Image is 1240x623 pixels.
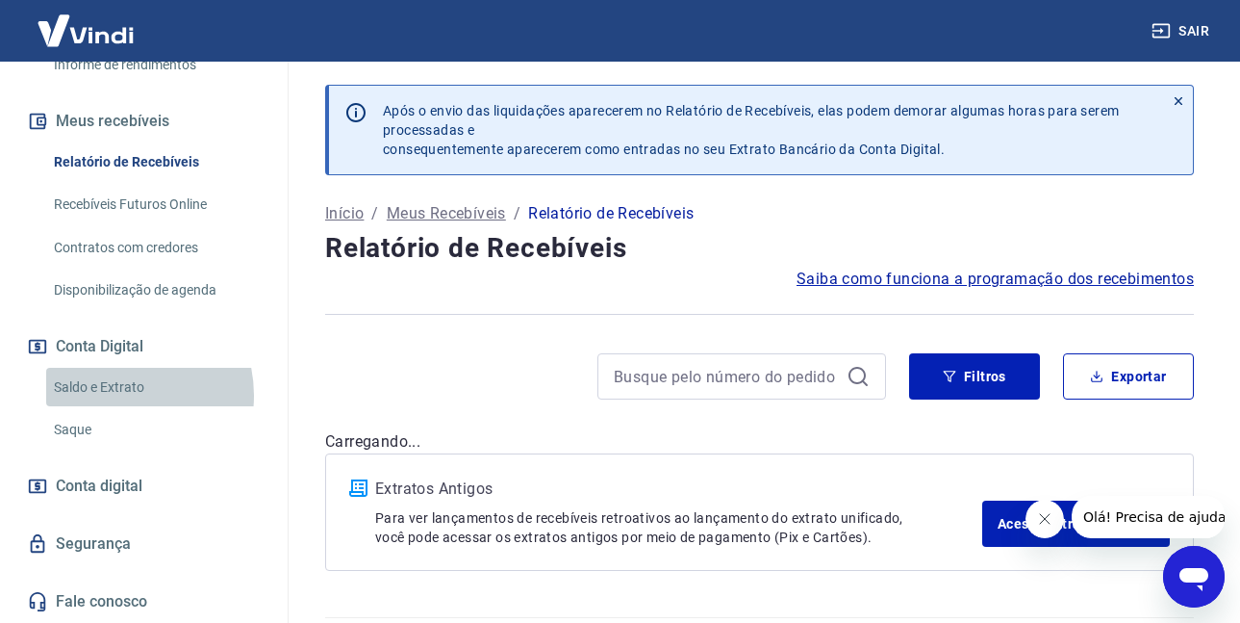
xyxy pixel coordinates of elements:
[375,508,982,547] p: Para ver lançamentos de recebíveis retroativos ao lançamento do extrato unificado, você pode aces...
[325,229,1194,268] h4: Relatório de Recebíveis
[1163,546,1225,608] iframe: Botão para abrir a janela de mensagens
[1072,496,1225,538] iframe: Mensagem da empresa
[528,202,694,225] p: Relatório de Recebíveis
[982,501,1170,547] a: Acesse Extratos Antigos
[371,202,378,225] p: /
[12,13,162,29] span: Olá! Precisa de ajuda?
[387,202,506,225] a: Meus Recebíveis
[46,228,265,268] a: Contratos com credores
[23,581,265,623] a: Fale conosco
[909,353,1040,400] button: Filtros
[514,202,520,225] p: /
[1063,353,1194,400] button: Exportar
[46,410,265,450] a: Saque
[23,100,265,143] button: Meus recebíveis
[46,185,265,224] a: Recebíveis Futuros Online
[46,143,265,182] a: Relatório de Recebíveis
[46,271,265,310] a: Disponibilização de agenda
[797,268,1194,291] a: Saiba como funciona a programação dos recebimentos
[1148,13,1217,49] button: Sair
[23,1,148,60] img: Vindi
[46,45,265,85] a: Informe de rendimentos
[23,523,265,565] a: Segurança
[349,480,367,497] img: ícone
[325,202,364,225] a: Início
[614,362,839,391] input: Busque pelo número do pedido
[325,430,1194,454] p: Carregando...
[383,101,1149,159] p: Após o envio das liquidações aparecerem no Relatório de Recebíveis, elas podem demorar algumas ho...
[23,325,265,368] button: Conta Digital
[56,473,142,500] span: Conta digital
[375,478,982,501] p: Extratos Antigos
[46,368,265,407] a: Saldo e Extrato
[1025,500,1064,538] iframe: Fechar mensagem
[23,465,265,507] a: Conta digital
